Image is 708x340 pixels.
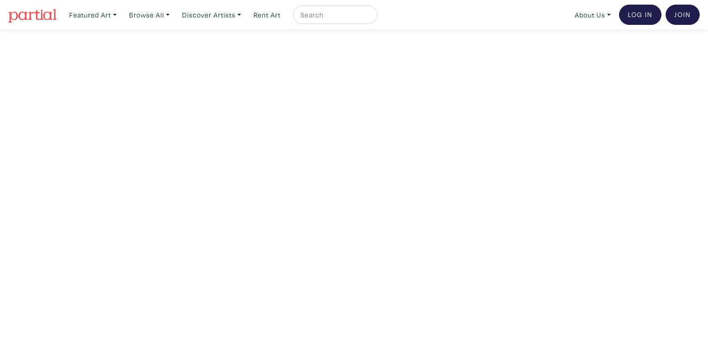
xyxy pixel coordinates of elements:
a: Join [666,5,700,25]
input: Search [300,9,369,21]
a: Log In [619,5,661,25]
a: Rent Art [249,6,285,24]
a: About Us [571,6,615,24]
a: Browse All [125,6,174,24]
a: Discover Artists [178,6,245,24]
a: Featured Art [65,6,121,24]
